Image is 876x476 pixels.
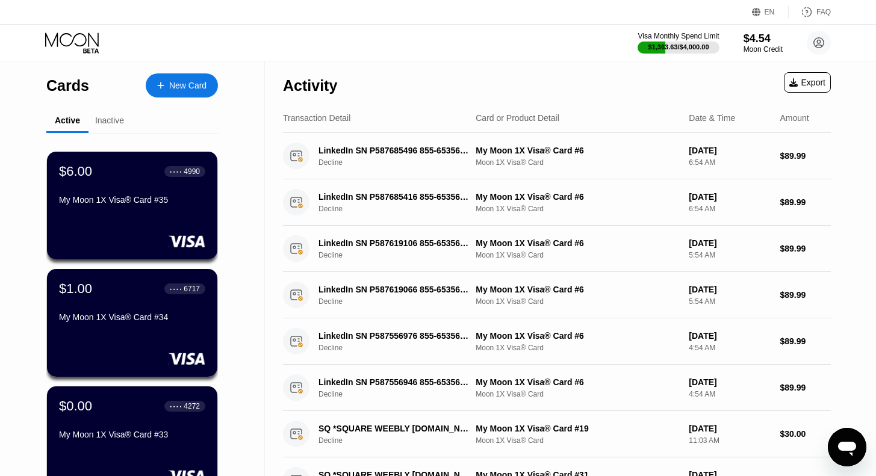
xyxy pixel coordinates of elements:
div: $1,363.63 / $4,000.00 [648,43,709,51]
div: 4:54 AM [689,344,770,352]
div: ● ● ● ● [170,404,182,408]
div: [DATE] [689,377,770,387]
div: LinkedIn SN P587556976 855-6535653 US [318,331,472,341]
div: LinkedIn SN P587619106 855-6535653 US [318,238,472,248]
div: My Moon 1X Visa® Card #34 [59,312,205,322]
div: [DATE] [689,192,770,202]
div: Decline [318,158,483,167]
div: Card or Product Detail [476,113,559,123]
div: LinkedIn SN P587685496 855-6535653 USDeclineMy Moon 1X Visa® Card #6Moon 1X Visa® Card[DATE]6:54 ... [283,133,831,179]
div: EN [752,6,789,18]
div: $6.00● ● ● ●4990My Moon 1X Visa® Card #35 [47,152,217,259]
div: LinkedIn SN P587685416 855-6535653 USDeclineMy Moon 1X Visa® Card #6Moon 1X Visa® Card[DATE]6:54 ... [283,179,831,226]
div: 4272 [184,402,200,410]
div: Export [789,78,825,87]
div: Moon 1X Visa® Card [476,344,679,352]
div: $4.54Moon Credit [744,32,783,54]
div: New Card [169,81,207,91]
div: Visa Monthly Spend Limit$1,363.63/$4,000.00 [638,32,719,54]
div: New Card [146,73,218,97]
div: ● ● ● ● [170,287,182,291]
div: $89.99 [780,336,831,346]
div: $6.00 [59,164,92,179]
div: Export [784,72,831,93]
div: Moon 1X Visa® Card [476,297,679,306]
div: Visa Monthly Spend Limit [638,32,719,40]
div: Moon 1X Visa® Card [476,205,679,213]
div: EN [765,8,775,16]
div: My Moon 1X Visa® Card #35 [59,195,205,205]
div: Active [55,116,80,125]
div: LinkedIn SN P587556946 855-6535653 US [318,377,472,387]
div: $89.99 [780,290,831,300]
div: Decline [318,390,483,398]
div: LinkedIn SN P587556946 855-6535653 USDeclineMy Moon 1X Visa® Card #6Moon 1X Visa® Card[DATE]4:54 ... [283,365,831,411]
div: Decline [318,344,483,352]
div: Decline [318,436,483,445]
div: Moon 1X Visa® Card [476,436,679,445]
div: 5:54 AM [689,251,770,259]
div: [DATE] [689,285,770,294]
div: [DATE] [689,146,770,155]
div: Moon 1X Visa® Card [476,251,679,259]
div: ● ● ● ● [170,170,182,173]
div: Moon Credit [744,45,783,54]
div: SQ *SQUARE WEEBLY [DOMAIN_NAME] USDeclineMy Moon 1X Visa® Card #19Moon 1X Visa® Card[DATE]11:03 A... [283,411,831,457]
div: 4:54 AM [689,390,770,398]
div: $89.99 [780,244,831,253]
div: My Moon 1X Visa® Card #33 [59,430,205,439]
div: $89.99 [780,151,831,161]
div: My Moon 1X Visa® Card #6 [476,377,679,387]
div: $89.99 [780,197,831,207]
div: 4990 [184,167,200,176]
div: Amount [780,113,809,123]
div: $30.00 [780,429,831,439]
div: 6:54 AM [689,205,770,213]
div: LinkedIn SN P587556976 855-6535653 USDeclineMy Moon 1X Visa® Card #6Moon 1X Visa® Card[DATE]4:54 ... [283,318,831,365]
div: Moon 1X Visa® Card [476,390,679,398]
div: Inactive [95,116,124,125]
div: LinkedIn SN P587619106 855-6535653 USDeclineMy Moon 1X Visa® Card #6Moon 1X Visa® Card[DATE]5:54 ... [283,226,831,272]
div: Decline [318,251,483,259]
div: My Moon 1X Visa® Card #6 [476,146,679,155]
div: Decline [318,297,483,306]
div: FAQ [789,6,831,18]
div: My Moon 1X Visa® Card #6 [476,285,679,294]
div: [DATE] [689,238,770,248]
div: $4.54 [744,32,783,45]
div: My Moon 1X Visa® Card #6 [476,331,679,341]
div: LinkedIn SN P587619066 855-6535653 US [318,285,472,294]
div: [DATE] [689,424,770,433]
div: My Moon 1X Visa® Card #19 [476,424,679,433]
div: $89.99 [780,383,831,392]
div: My Moon 1X Visa® Card #6 [476,238,679,248]
div: $0.00 [59,398,92,414]
iframe: Button to launch messaging window [828,428,866,466]
div: LinkedIn SN P587685416 855-6535653 US [318,192,472,202]
div: $1.00 [59,281,92,297]
div: Cards [46,77,89,94]
div: My Moon 1X Visa® Card #6 [476,192,679,202]
div: Activity [283,77,337,94]
div: $1.00● ● ● ●6717My Moon 1X Visa® Card #34 [47,269,217,377]
div: Transaction Detail [283,113,350,123]
div: 6:54 AM [689,158,770,167]
div: Date & Time [689,113,735,123]
div: Decline [318,205,483,213]
div: FAQ [816,8,831,16]
div: 5:54 AM [689,297,770,306]
div: 6717 [184,285,200,293]
div: [DATE] [689,331,770,341]
div: 11:03 AM [689,436,770,445]
div: SQ *SQUARE WEEBLY [DOMAIN_NAME] US [318,424,472,433]
div: LinkedIn SN P587619066 855-6535653 USDeclineMy Moon 1X Visa® Card #6Moon 1X Visa® Card[DATE]5:54 ... [283,272,831,318]
div: Moon 1X Visa® Card [476,158,679,167]
div: LinkedIn SN P587685496 855-6535653 US [318,146,472,155]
